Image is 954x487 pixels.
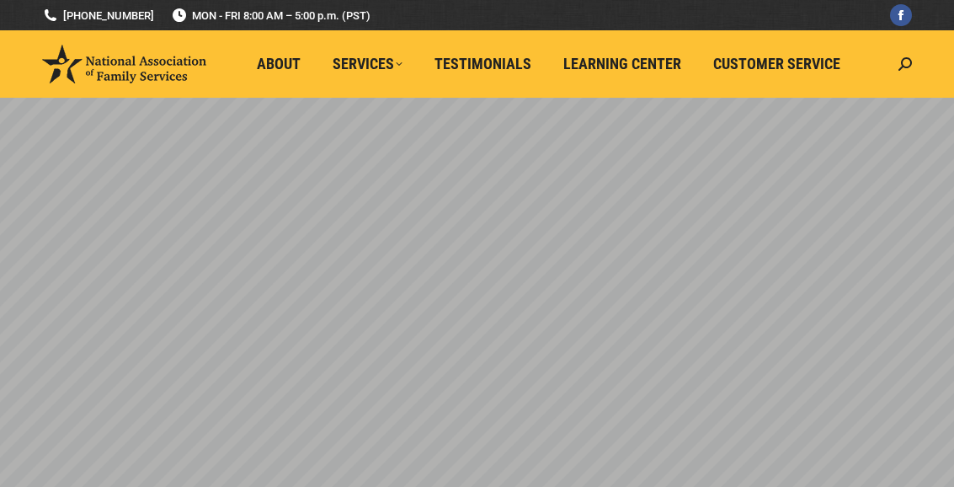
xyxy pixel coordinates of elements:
span: Learning Center [563,55,681,73]
a: [PHONE_NUMBER] [42,8,154,24]
img: National Association of Family Services [42,45,206,83]
span: MON - FRI 8:00 AM – 5:00 p.m. (PST) [171,8,370,24]
span: About [257,55,301,73]
span: Services [333,55,402,73]
a: Learning Center [552,48,693,80]
a: About [245,48,312,80]
a: Customer Service [701,48,852,80]
span: Customer Service [713,55,840,73]
a: Testimonials [423,48,543,80]
a: Facebook page opens in new window [890,4,912,26]
span: Testimonials [434,55,531,73]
